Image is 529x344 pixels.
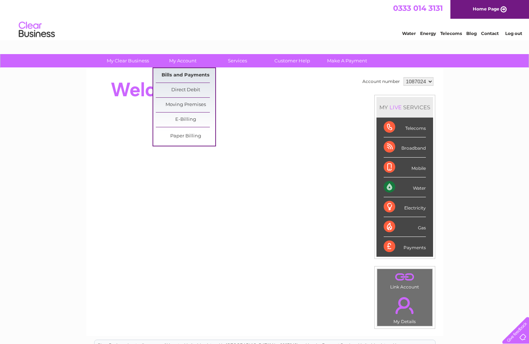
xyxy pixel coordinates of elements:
[379,271,431,283] a: .
[384,118,426,137] div: Telecoms
[156,129,215,144] a: Paper Billing
[361,75,402,88] td: Account number
[505,31,522,36] a: Log out
[377,269,433,291] td: Link Account
[466,31,477,36] a: Blog
[377,291,433,326] td: My Details
[384,137,426,157] div: Broadband
[98,54,158,67] a: My Clear Business
[156,98,215,112] a: Moving Premises
[156,68,215,83] a: Bills and Payments
[384,197,426,217] div: Electricity
[420,31,436,36] a: Energy
[379,293,431,318] a: .
[384,217,426,237] div: Gas
[317,54,377,67] a: Make A Payment
[384,158,426,177] div: Mobile
[481,31,499,36] a: Contact
[263,54,322,67] a: Customer Help
[156,83,215,97] a: Direct Debit
[402,31,416,36] a: Water
[393,4,443,13] a: 0333 014 3131
[376,97,433,118] div: MY SERVICES
[153,54,212,67] a: My Account
[388,104,403,111] div: LIVE
[440,31,462,36] a: Telecoms
[208,54,267,67] a: Services
[94,4,435,35] div: Clear Business is a trading name of Verastar Limited (registered in [GEOGRAPHIC_DATA] No. 3667643...
[384,177,426,197] div: Water
[384,237,426,256] div: Payments
[18,19,55,41] img: logo.png
[156,113,215,127] a: E-Billing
